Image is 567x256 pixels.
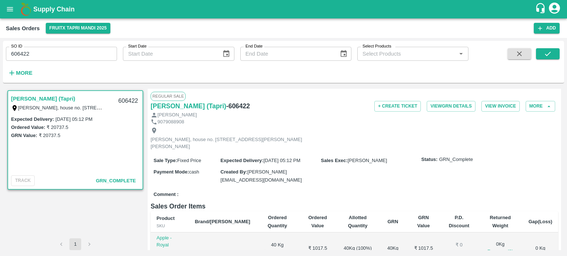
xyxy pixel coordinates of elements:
[321,158,347,163] label: Sales Exec :
[158,119,184,126] p: 9079088908
[385,245,401,252] div: 40 Kg
[18,105,209,111] label: [PERSON_NAME], house no. [STREET_ADDRESS][PERSON_NAME][PERSON_NAME]
[219,47,233,61] button: Choose date
[535,3,548,16] div: customer-support
[154,191,179,198] label: Comment :
[157,222,183,229] div: SKU
[33,4,535,14] a: Supply Chain
[11,116,54,122] label: Expected Delivery :
[189,169,199,175] span: cash
[343,245,373,252] div: 40 Kg ( 100 %)
[123,47,216,61] input: Start Date
[157,235,183,248] p: Apple - Royal
[6,67,34,79] button: More
[262,248,293,255] div: ₹ 25.4375 / Kg
[54,238,96,250] nav: pagination navigation
[33,6,75,13] b: Supply Chain
[529,219,552,224] b: Gap(Loss)
[47,125,68,130] label: ₹ 20737.5
[151,201,558,211] h6: Sales Order Items
[114,92,142,110] div: 606422
[264,158,300,163] span: [DATE] 05:12 PM
[449,215,470,228] b: P.D. Discount
[484,241,517,256] div: 0 Kg
[245,43,262,49] label: End Date
[11,125,45,130] label: Ordered Value:
[534,23,560,34] button: Add
[151,136,317,150] p: [PERSON_NAME], house no. [STREET_ADDRESS][PERSON_NAME][PERSON_NAME]
[490,215,511,228] b: Returned Weight
[360,49,454,59] input: Select Products
[308,215,327,228] b: Ordered Value
[11,133,37,138] label: GRN Value:
[427,101,475,112] button: ViewGRN Details
[154,158,177,163] label: Sale Type :
[177,158,201,163] span: Fixed Price
[220,169,247,175] label: Created By :
[6,24,40,33] div: Sales Orders
[348,158,387,163] span: [PERSON_NAME]
[151,101,226,111] a: [PERSON_NAME] (Tapri)
[154,169,189,175] label: Payment Mode :
[348,215,368,228] b: Allotted Quantity
[388,219,398,224] b: GRN
[195,219,250,224] b: Brand/[PERSON_NAME]
[16,70,32,76] strong: More
[220,169,302,183] span: [PERSON_NAME][EMAIL_ADDRESS][DOMAIN_NAME]
[157,248,183,255] div: A-ES (175)
[362,43,391,49] label: Select Products
[268,215,287,228] b: Ordered Quantity
[337,47,351,61] button: Choose date
[446,242,472,249] div: ₹ 0
[11,43,22,49] label: SO ID
[158,112,197,119] p: [PERSON_NAME]
[128,43,147,49] label: Start Date
[421,156,437,163] label: Status:
[226,101,250,111] h6: - 606422
[240,47,334,61] input: End Date
[18,2,33,17] img: logo
[481,101,520,112] button: View Invoice
[151,92,186,101] span: Regular Sale
[456,49,466,59] button: Open
[439,156,473,163] span: GRN_Complete
[157,215,175,221] b: Product
[55,116,92,122] label: [DATE] 05:12 PM
[484,248,517,256] button: Reasons(0)
[1,1,18,18] button: open drawer
[374,101,421,112] button: + Create Ticket
[11,94,75,104] a: [PERSON_NAME] (Tapri)
[446,248,472,255] div: ₹ 0 / Kg
[46,23,110,34] button: Select DC
[69,238,81,250] button: page 1
[39,133,61,138] label: ₹ 20737.5
[96,178,136,183] span: GRN_Complete
[417,215,430,228] b: GRN Value
[220,158,263,163] label: Expected Delivery :
[526,101,555,112] button: More
[6,47,117,61] input: Enter SO ID
[548,1,561,17] div: account of current user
